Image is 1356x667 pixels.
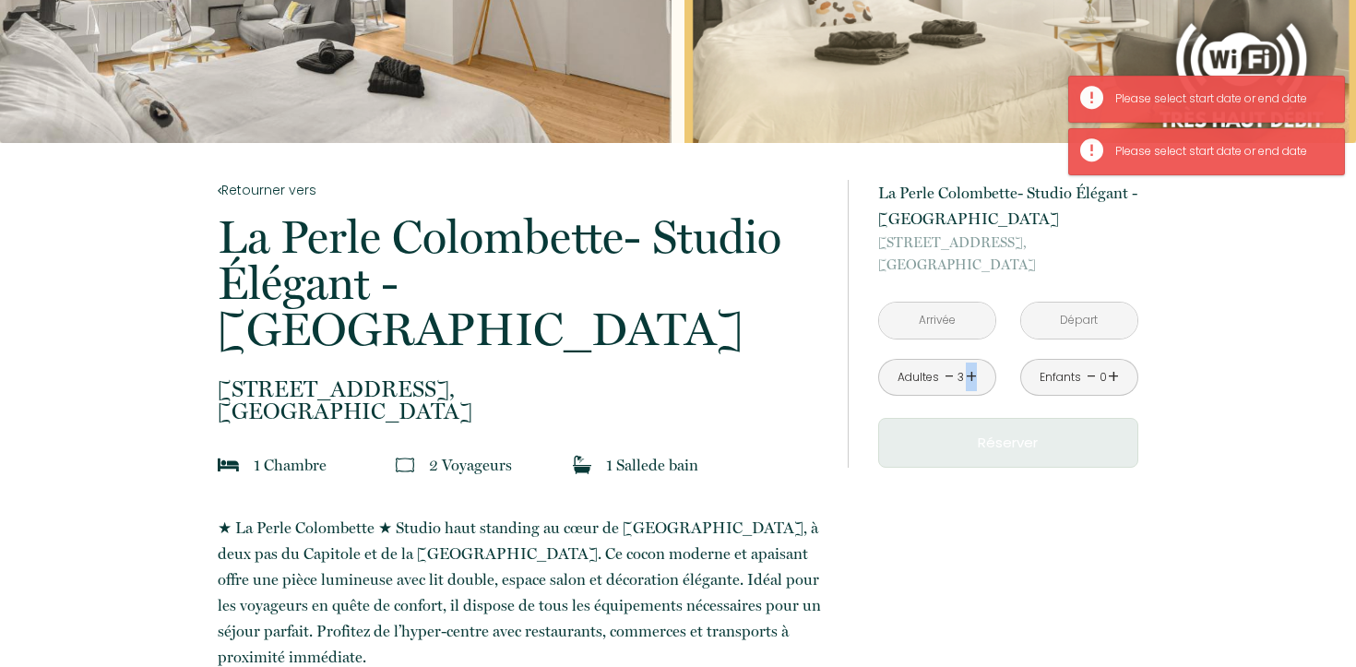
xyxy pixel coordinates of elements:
input: Départ [1021,303,1137,339]
p: [GEOGRAPHIC_DATA] [878,232,1138,276]
a: + [966,363,977,391]
div: 3 [956,369,965,387]
span: s [506,456,512,474]
div: Adultes [898,369,939,387]
input: Arrivée [879,303,995,339]
p: 2 Voyageur [429,452,512,478]
div: Please select start date or end date [1115,143,1326,161]
div: Please select start date or end date [1115,90,1326,108]
div: 0 [1099,369,1108,387]
a: - [945,363,955,391]
p: [GEOGRAPHIC_DATA] [218,378,823,423]
span: [STREET_ADDRESS], [878,232,1138,254]
a: Retourner vers [218,180,823,200]
a: - [1087,363,1097,391]
p: 1 Chambre [254,452,327,478]
button: Réserver [878,418,1138,468]
p: 1 Salle de bain [606,452,698,478]
a: + [1108,363,1119,391]
p: La Perle Colombette- Studio Élégant - [GEOGRAPHIC_DATA] [878,180,1138,232]
img: guests [396,456,414,474]
span: [STREET_ADDRESS], [218,378,823,400]
p: Réserver [885,432,1132,454]
div: Enfants [1040,369,1081,387]
p: La Perle Colombette- Studio Élégant - [GEOGRAPHIC_DATA] [218,214,823,352]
